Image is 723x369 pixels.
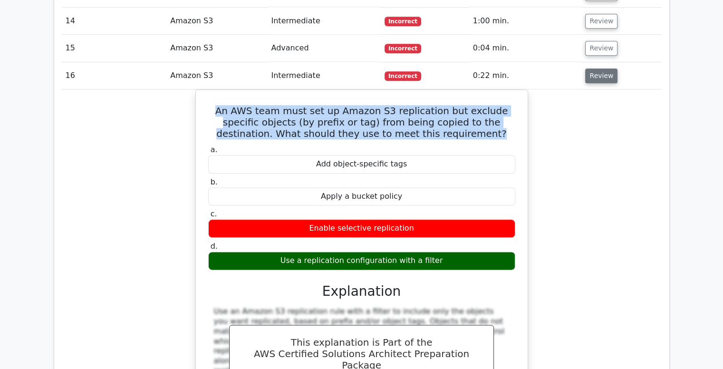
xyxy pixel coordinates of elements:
[207,105,516,139] h5: An AWS team must set up Amazon S3 replication but exclude specific objects (by prefix or tag) fro...
[166,35,267,62] td: Amazon S3
[166,8,267,35] td: Amazon S3
[62,62,167,89] td: 16
[469,62,582,89] td: 0:22 min.
[585,14,617,29] button: Review
[267,35,381,62] td: Advanced
[208,155,515,174] div: Add object-specific tags
[208,219,515,238] div: Enable selective replication
[211,209,217,218] span: c.
[211,242,218,251] span: d.
[62,8,167,35] td: 14
[469,35,582,62] td: 0:04 min.
[62,35,167,62] td: 15
[267,62,381,89] td: Intermediate
[267,8,381,35] td: Intermediate
[469,8,582,35] td: 1:00 min.
[385,17,421,26] span: Incorrect
[208,187,515,206] div: Apply a bucket policy
[211,145,218,154] span: a.
[385,44,421,53] span: Incorrect
[211,177,218,186] span: b.
[585,68,617,83] button: Review
[585,41,617,56] button: Review
[385,71,421,81] span: Incorrect
[208,252,515,270] div: Use a replication configuration with a filter
[214,283,510,300] h3: Explanation
[166,62,267,89] td: Amazon S3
